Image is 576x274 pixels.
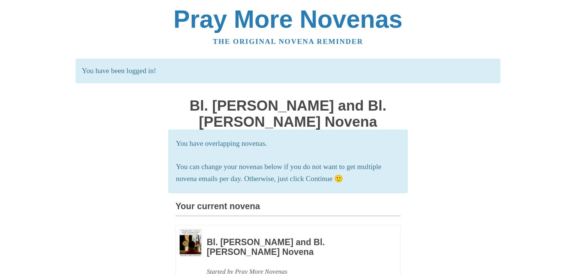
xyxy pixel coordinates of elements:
[207,238,380,257] h3: Bl. [PERSON_NAME] and Bl. [PERSON_NAME] Novena
[176,161,400,186] p: You can change your novenas below if you do not want to get multiple novena emails per day. Other...
[175,98,400,130] h1: Bl. [PERSON_NAME] and Bl. [PERSON_NAME] Novena
[76,59,500,83] p: You have been logged in!
[174,5,403,33] a: Pray More Novenas
[175,202,400,216] h3: Your current novena
[180,229,201,256] img: Novena image
[213,37,363,45] a: The original novena reminder
[176,138,400,150] p: You have overlapping novenas.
